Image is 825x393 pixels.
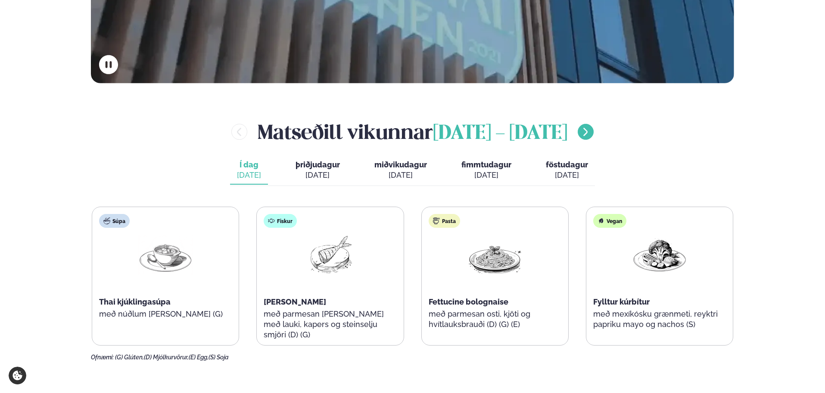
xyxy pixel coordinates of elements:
[367,156,434,185] button: miðvikudagur [DATE]
[231,124,247,140] button: menu-btn-left
[230,156,268,185] button: Í dag [DATE]
[546,170,588,180] div: [DATE]
[209,354,229,361] span: (S) Soja
[264,309,396,340] p: með parmesan [PERSON_NAME] með lauki, kapers og steinselju smjöri (D) (G)
[258,118,567,146] h2: Matseðill vikunnar
[539,156,595,185] button: föstudagur [DATE]
[237,160,261,170] span: Í dag
[91,354,114,361] span: Ofnæmi:
[598,217,604,224] img: Vegan.svg
[546,160,588,169] span: föstudagur
[429,297,508,306] span: Fettucine bolognaise
[9,367,26,384] a: Cookie settings
[237,170,261,180] div: [DATE]
[593,297,650,306] span: Fylltur kúrbítur
[264,297,326,306] span: [PERSON_NAME]
[115,354,144,361] span: (G) Glúten,
[99,214,130,228] div: Súpa
[429,214,460,228] div: Pasta
[455,156,518,185] button: fimmtudagur [DATE]
[433,217,440,224] img: pasta.svg
[296,170,340,180] div: [DATE]
[144,354,189,361] span: (D) Mjólkurvörur,
[302,235,358,275] img: Fish.png
[578,124,594,140] button: menu-btn-right
[433,124,567,143] span: [DATE] - [DATE]
[593,309,726,330] p: með mexíkósku grænmeti, reyktri papriku mayo og nachos (S)
[189,354,209,361] span: (E) Egg,
[138,235,193,275] img: Soup.png
[264,214,297,228] div: Fiskur
[289,156,347,185] button: þriðjudagur [DATE]
[296,160,340,169] span: þriðjudagur
[467,235,523,275] img: Spagetti.png
[374,170,427,180] div: [DATE]
[99,309,232,319] p: með núðlum [PERSON_NAME] (G)
[103,217,110,224] img: soup.svg
[632,235,687,275] img: Vegan.png
[461,170,511,180] div: [DATE]
[374,160,427,169] span: miðvikudagur
[268,217,275,224] img: fish.svg
[429,309,561,330] p: með parmesan osti, kjöti og hvítlauksbrauði (D) (G) (E)
[461,160,511,169] span: fimmtudagur
[593,214,626,228] div: Vegan
[99,297,171,306] span: Thai kjúklingasúpa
